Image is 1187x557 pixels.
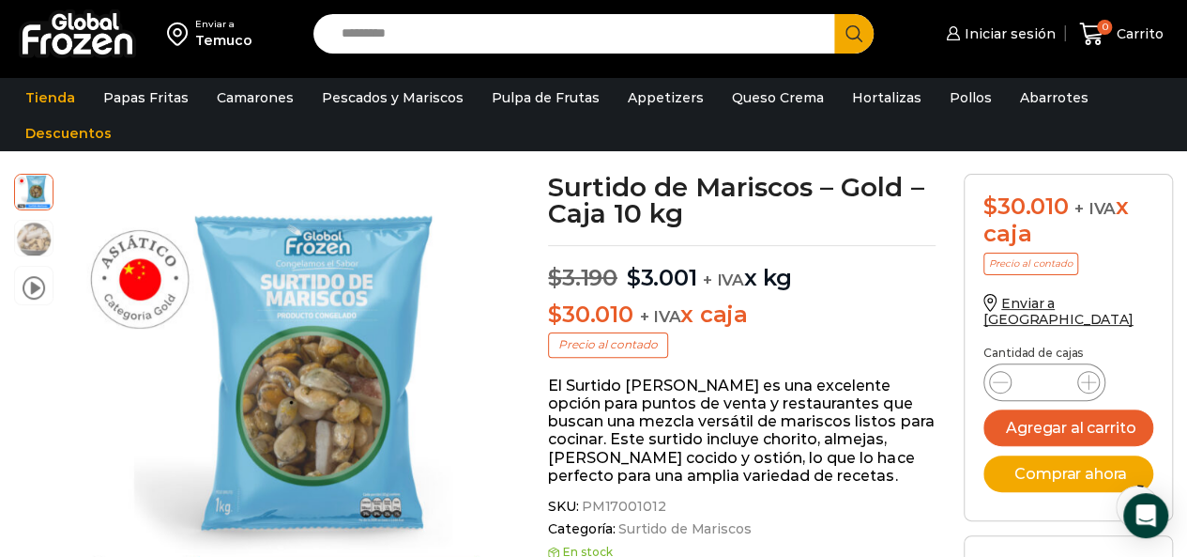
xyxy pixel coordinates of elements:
[627,264,697,291] bdi: 3.001
[548,264,617,291] bdi: 3.190
[843,80,931,116] a: Hortalizas
[940,80,1001,116] a: Pollos
[1123,493,1168,538] div: Open Intercom Messenger
[94,80,198,116] a: Papas Fritas
[548,301,632,328] bdi: 30.010
[639,307,680,326] span: + IVA
[1097,20,1112,35] span: 0
[983,253,1078,275] p: Precio al contado
[16,116,121,151] a: Descuentos
[1027,369,1062,395] input: Product quantity
[616,521,751,537] a: Surtido de Mariscos
[548,302,936,329] p: x caja
[312,80,473,116] a: Pescados y Mariscos
[207,80,303,116] a: Camarones
[983,193,997,220] span: $
[548,245,936,292] p: x kg
[548,301,562,328] span: $
[983,347,1153,360] p: Cantidad de cajas
[834,14,874,54] button: Search button
[548,377,936,485] p: El Surtido [PERSON_NAME] es una excelente opción para puntos de venta y restaurantes que buscan u...
[941,15,1056,53] a: Iniciar sesión
[1074,12,1168,56] a: 0 Carrito
[1112,24,1164,43] span: Carrito
[548,174,936,226] h1: Surtido de Mariscos – Gold – Caja 10 kg
[579,499,666,515] span: PM17001012
[167,18,195,50] img: address-field-icon.svg
[15,221,53,258] span: surtido de marisco gold
[703,271,744,289] span: + IVA
[960,24,1056,43] span: Iniciar sesión
[548,521,936,537] span: Categoría:
[983,456,1153,492] button: Comprar ahora
[1011,80,1098,116] a: Abarrotes
[548,264,562,291] span: $
[723,80,833,116] a: Queso Crema
[1074,199,1116,218] span: + IVA
[482,80,609,116] a: Pulpa de Frutas
[618,80,713,116] a: Appetizers
[195,18,252,31] div: Enviar a
[548,499,936,515] span: SKU:
[16,80,84,116] a: Tienda
[983,193,1068,220] bdi: 30.010
[983,410,1153,446] button: Agregar al carrito
[548,333,668,357] p: Precio al contado
[15,172,53,209] span: surtido-gold
[983,295,1134,328] a: Enviar a [GEOGRAPHIC_DATA]
[983,193,1153,248] div: x caja
[195,31,252,50] div: Temuco
[627,264,641,291] span: $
